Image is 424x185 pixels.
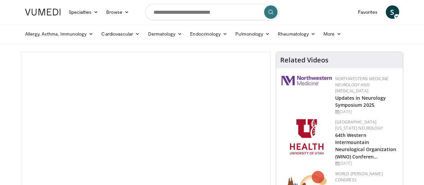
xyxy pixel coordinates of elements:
a: Updates in Neurology Symposium 2025 [335,95,386,108]
div: [DATE] [335,160,398,167]
img: f6362829-b0a3-407d-a044-59546adfd345.png.150x105_q85_autocrop_double_scale_upscale_version-0.2.png [290,119,323,154]
a: Cardiovascular [97,27,144,41]
a: Specialties [65,5,103,19]
a: Browse [102,5,133,19]
a: S [386,5,399,19]
a: [GEOGRAPHIC_DATA][US_STATE] Neurology [335,119,383,131]
a: Dermatology [144,27,186,41]
a: Allergy, Asthma, Immunology [21,27,98,41]
img: 2a462fb6-9365-492a-ac79-3166a6f924d8.png.150x105_q85_autocrop_double_scale_upscale_version-0.2.jpg [282,76,332,85]
div: [DATE] [335,109,398,115]
img: VuMedi Logo [25,9,61,15]
h4: Related Videos [280,56,328,64]
a: 64th Western Intermountain Neurological Organization (WINO) Conferen… [335,132,397,159]
a: World [PERSON_NAME] Congress [335,171,383,183]
input: Search topics, interventions [145,4,279,20]
a: Northwestern Medicine Neurology and [MEDICAL_DATA] [335,76,389,94]
a: Endocrinology [186,27,231,41]
a: Rheumatology [274,27,319,41]
a: Favorites [354,5,382,19]
a: More [319,27,345,41]
a: Pulmonology [231,27,274,41]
